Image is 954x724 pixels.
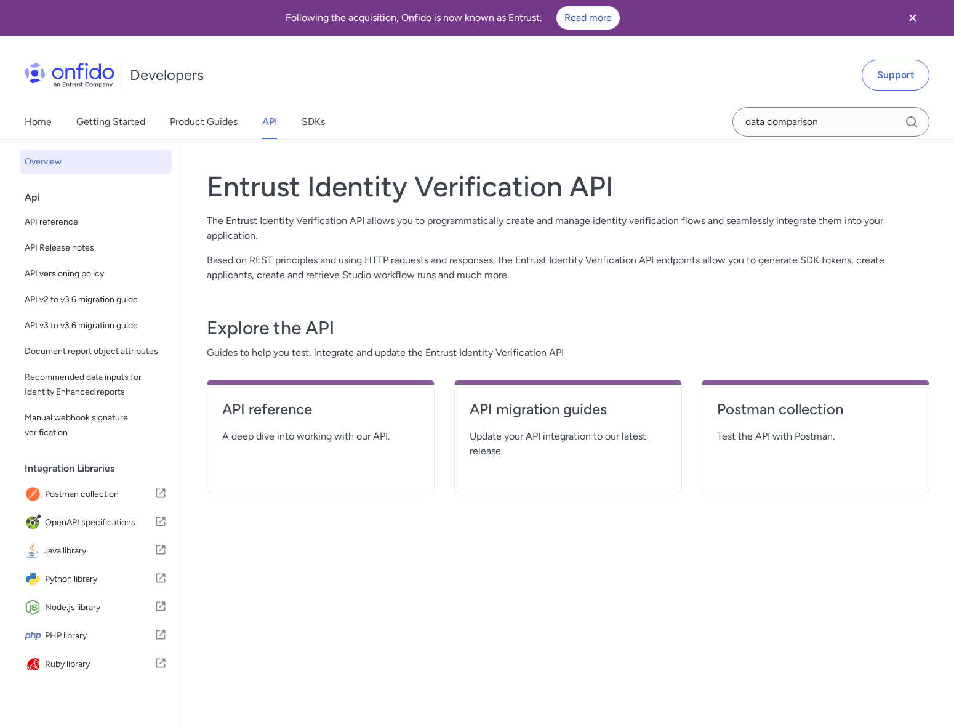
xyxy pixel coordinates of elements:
[20,236,172,260] a: API Release notes
[25,185,177,210] div: Api
[222,429,419,444] span: A deep dive into working with our API.
[20,594,172,621] a: IconNode.js libraryNode.js library
[25,105,52,139] a: Home
[20,406,172,445] a: Manual webhook signature verification
[45,599,154,616] span: Node.js library
[25,215,167,230] span: API reference
[20,365,172,404] a: Recommended data inputs for Identity Enhanced reports
[25,411,167,440] span: Manual webhook signature verification
[25,155,167,169] span: Overview
[45,571,154,588] span: Python library
[20,262,172,286] a: API versioning policy
[25,599,45,616] img: IconNode.js library
[222,400,419,429] a: API reference
[20,651,172,678] a: IconRuby libraryRuby library
[20,150,172,174] a: Overview
[207,345,929,360] span: Guides to help you test, integrate and update the Entrust Identity Verification API
[25,370,167,400] span: Recommended data inputs for Identity Enhanced reports
[732,107,929,137] input: Onfido search input field
[556,6,620,30] a: Read more
[25,241,167,255] span: API Release notes
[20,481,172,508] a: IconPostman collectionPostman collection
[44,542,154,560] span: Java library
[25,486,45,503] img: IconPostman collection
[20,210,172,235] a: API reference
[76,105,145,139] a: Getting Started
[262,105,277,139] a: API
[25,456,177,481] div: Integration Libraries
[20,566,172,593] a: IconPython libraryPython library
[905,10,920,25] svg: Close banner
[890,2,936,33] button: Close banner
[170,105,238,139] a: Product Guides
[207,214,929,243] p: The Entrust Identity Verification API allows you to programmatically create and manage identity v...
[15,6,890,30] div: Following the acquisition, Onfido is now known as Entrust.
[207,316,929,340] h3: Explore the API
[45,627,154,645] span: PHP library
[470,429,667,459] span: Update your API integration to our latest release.
[222,400,419,419] h4: API reference
[862,60,929,90] a: Support
[25,267,167,281] span: API versioning policy
[20,313,172,338] a: API v3 to v3.6 migration guide
[470,400,667,429] a: API migration guides
[25,63,114,87] img: Onfido Logo
[25,318,167,333] span: API v3 to v3.6 migration guide
[717,400,914,429] a: Postman collection
[25,627,45,645] img: IconPHP library
[45,656,154,673] span: Ruby library
[207,253,929,283] p: Based on REST principles and using HTTP requests and responses, the Entrust Identity Verification...
[20,622,172,650] a: IconPHP libraryPHP library
[25,656,45,673] img: IconRuby library
[45,514,154,531] span: OpenAPI specifications
[25,344,167,359] span: Document report object attributes
[25,571,45,588] img: IconPython library
[25,514,45,531] img: IconOpenAPI specifications
[717,400,914,419] h4: Postman collection
[470,400,667,419] h4: API migration guides
[20,509,172,536] a: IconOpenAPI specificationsOpenAPI specifications
[20,339,172,364] a: Document report object attributes
[20,288,172,312] a: API v2 to v3.6 migration guide
[207,169,929,204] h1: Entrust Identity Verification API
[45,486,154,503] span: Postman collection
[717,429,914,444] span: Test the API with Postman.
[20,537,172,565] a: IconJava libraryJava library
[130,65,204,85] h1: Developers
[25,292,167,307] span: API v2 to v3.6 migration guide
[25,542,44,560] img: IconJava library
[302,105,325,139] a: SDKs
